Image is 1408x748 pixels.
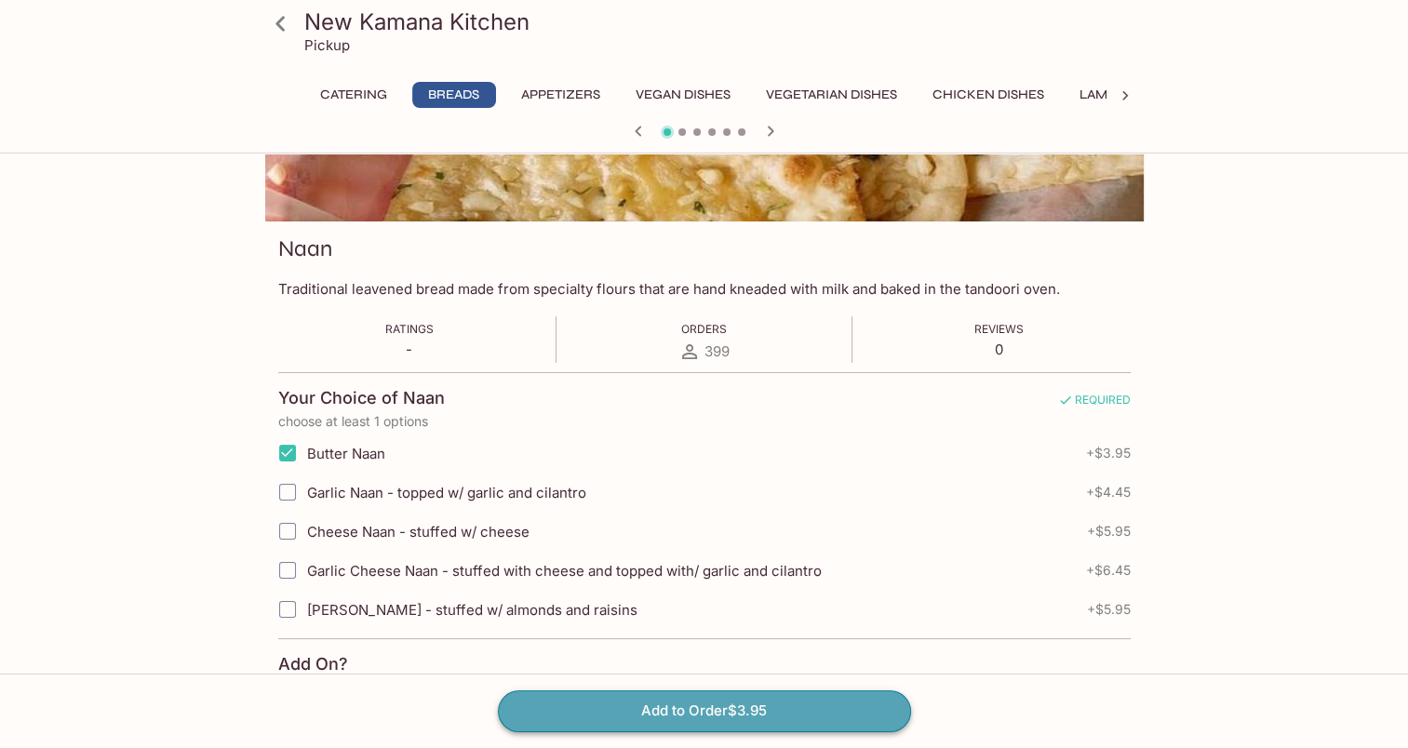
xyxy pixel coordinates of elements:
[304,7,1136,36] h3: New Kamana Kitchen
[307,562,822,580] span: Garlic Cheese Naan - stuffed with cheese and topped with/ garlic and cilantro
[511,82,610,108] button: Appetizers
[1069,82,1175,108] button: Lamb Dishes
[498,690,911,731] button: Add to Order$3.95
[278,654,348,675] h4: Add On?
[1086,485,1131,500] span: + $4.45
[278,280,1131,298] p: Traditional leavened bread made from specialty flours that are hand kneaded with milk and baked i...
[704,342,730,360] span: 399
[1086,446,1131,461] span: + $3.95
[756,82,907,108] button: Vegetarian Dishes
[412,82,496,108] button: Breads
[307,601,637,619] span: [PERSON_NAME] - stuffed w/ almonds and raisins
[681,322,727,336] span: Orders
[307,484,586,501] span: Garlic Naan - topped w/ garlic and cilantro
[1087,524,1131,539] span: + $5.95
[625,82,741,108] button: Vegan Dishes
[307,445,385,462] span: Butter Naan
[278,388,445,408] h4: Your Choice of Naan
[974,322,1024,336] span: Reviews
[974,341,1024,358] p: 0
[385,341,434,358] p: -
[385,322,434,336] span: Ratings
[922,82,1054,108] button: Chicken Dishes
[278,234,332,263] h3: Naan
[304,36,350,54] p: Pickup
[1087,602,1131,617] span: + $5.95
[1058,393,1131,414] span: REQUIRED
[278,414,1131,429] p: choose at least 1 options
[1086,563,1131,578] span: + $6.45
[310,82,397,108] button: Catering
[307,523,530,541] span: Cheese Naan - stuffed w/ cheese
